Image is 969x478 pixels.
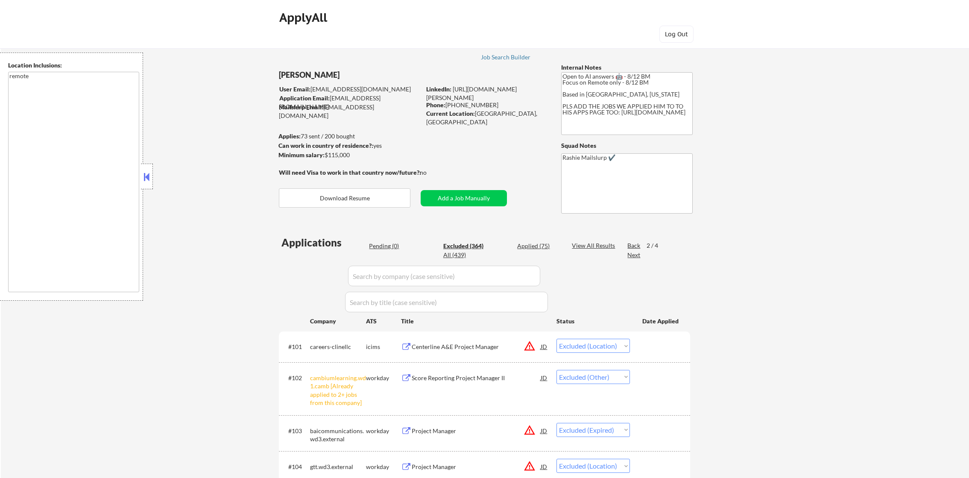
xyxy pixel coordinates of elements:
div: Project Manager [412,463,541,471]
div: Job Search Builder [481,54,531,60]
div: Title [401,317,548,326]
div: #101 [288,343,303,351]
div: careers-clinellc [310,343,366,351]
button: Log Out [659,26,694,43]
input: Search by company (case sensitive) [348,266,540,286]
button: Add a Job Manually [421,190,507,206]
div: ApplyAll [279,10,330,25]
strong: Can work in country of residence?: [278,142,373,149]
strong: Minimum salary: [278,151,325,158]
div: gtt.wd3.external [310,463,366,471]
div: Location Inclusions: [8,61,140,70]
div: Squad Notes [561,141,693,150]
div: [EMAIL_ADDRESS][DOMAIN_NAME] [279,94,421,111]
strong: Application Email: [279,94,330,102]
div: icims [366,343,401,351]
div: [GEOGRAPHIC_DATA], [GEOGRAPHIC_DATA] [426,109,547,126]
div: workday [366,427,401,435]
div: [PHONE_NUMBER] [426,101,547,109]
a: [URL][DOMAIN_NAME][PERSON_NAME] [426,85,517,101]
div: workday [366,463,401,471]
button: Download Resume [279,188,410,208]
div: Date Applied [642,317,680,326]
div: Next [627,251,641,259]
div: Pending (0) [369,242,412,250]
div: Centerline A&E Project Manager [412,343,541,351]
div: JD [540,423,548,438]
div: yes [278,141,418,150]
div: Applications [281,238,366,248]
button: warning_amber [524,460,536,472]
div: baicommunications.wd3.external [310,427,366,443]
div: JD [540,339,548,354]
div: 2 / 4 [647,241,666,250]
div: Project Manager [412,427,541,435]
strong: Phone: [426,101,445,109]
strong: Will need Visa to work in that country now/future?: [279,169,421,176]
strong: Mailslurp Email: [279,103,323,111]
strong: LinkedIn: [426,85,451,93]
div: #104 [288,463,303,471]
div: JD [540,459,548,474]
div: [EMAIL_ADDRESS][DOMAIN_NAME] [279,103,421,120]
div: ATS [366,317,401,326]
div: Company [310,317,366,326]
div: #103 [288,427,303,435]
div: Back [627,241,641,250]
div: All (439) [443,251,486,259]
button: warning_amber [524,340,536,352]
div: View All Results [572,241,618,250]
div: Score Reporting Project Manager II [412,374,541,382]
div: [PERSON_NAME] [279,70,454,80]
input: Search by title (case sensitive) [345,292,548,312]
strong: Applies: [278,132,301,140]
div: Internal Notes [561,63,693,72]
div: Status [556,313,630,328]
button: warning_amber [524,424,536,436]
div: $115,000 [278,151,421,159]
div: 73 sent / 200 bought [278,132,421,141]
div: cambiumlearning.wd1.camb [Already applied to 2+ jobs from this company] [310,374,366,407]
div: workday [366,374,401,382]
div: Applied (75) [517,242,560,250]
strong: Current Location: [426,110,475,117]
div: JD [540,370,548,385]
div: no [420,168,444,177]
div: Excluded (364) [443,242,486,250]
strong: User Email: [279,85,310,93]
div: [EMAIL_ADDRESS][DOMAIN_NAME] [279,85,421,94]
div: #102 [288,374,303,382]
a: Job Search Builder [481,54,531,62]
